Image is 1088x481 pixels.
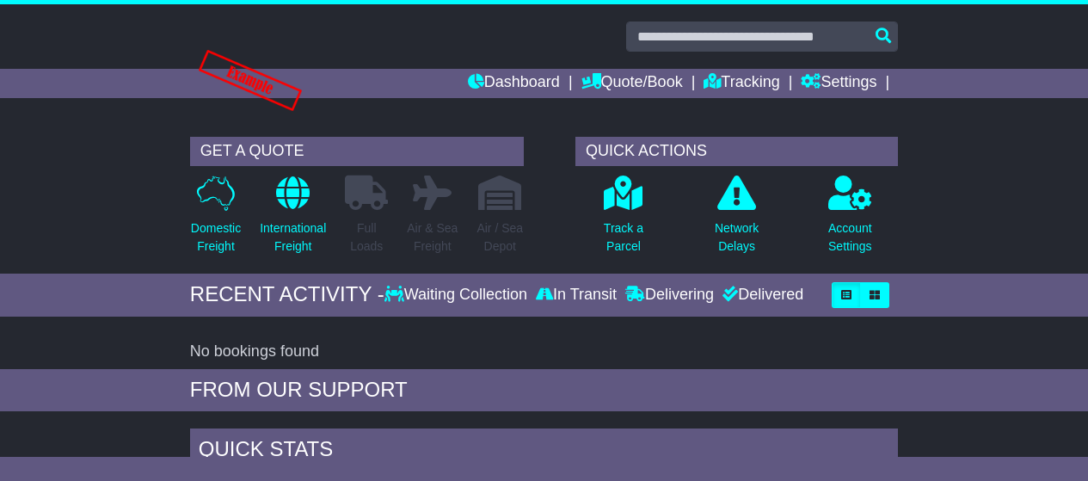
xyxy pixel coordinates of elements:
p: Network Delays [715,219,759,256]
a: AccountSettings [827,175,873,265]
div: Delivering [621,286,718,305]
a: Quote/Book [581,69,683,98]
a: NetworkDelays [714,175,759,265]
div: RECENT ACTIVITY - [190,282,384,307]
a: Tracking [704,69,779,98]
div: FROM OUR SUPPORT [190,378,898,403]
a: Dashboard [468,69,560,98]
p: International Freight [260,219,326,256]
p: Track a Parcel [604,219,643,256]
div: No bookings found [190,342,898,361]
div: In Transit [532,286,621,305]
div: Waiting Collection [384,286,532,305]
a: InternationalFreight [259,175,327,265]
p: Account Settings [828,219,872,256]
p: Air & Sea Freight [407,219,458,256]
p: Full Loads [345,219,388,256]
div: GET A QUOTE [190,137,524,166]
p: Air / Sea Depot [476,219,523,256]
a: Track aParcel [603,175,644,265]
a: DomesticFreight [190,175,242,265]
div: Quick Stats [190,429,898,475]
p: Domestic Freight [191,219,241,256]
div: Delivered [718,286,803,305]
div: QUICK ACTIONS [575,137,898,166]
a: Settings [801,69,876,98]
